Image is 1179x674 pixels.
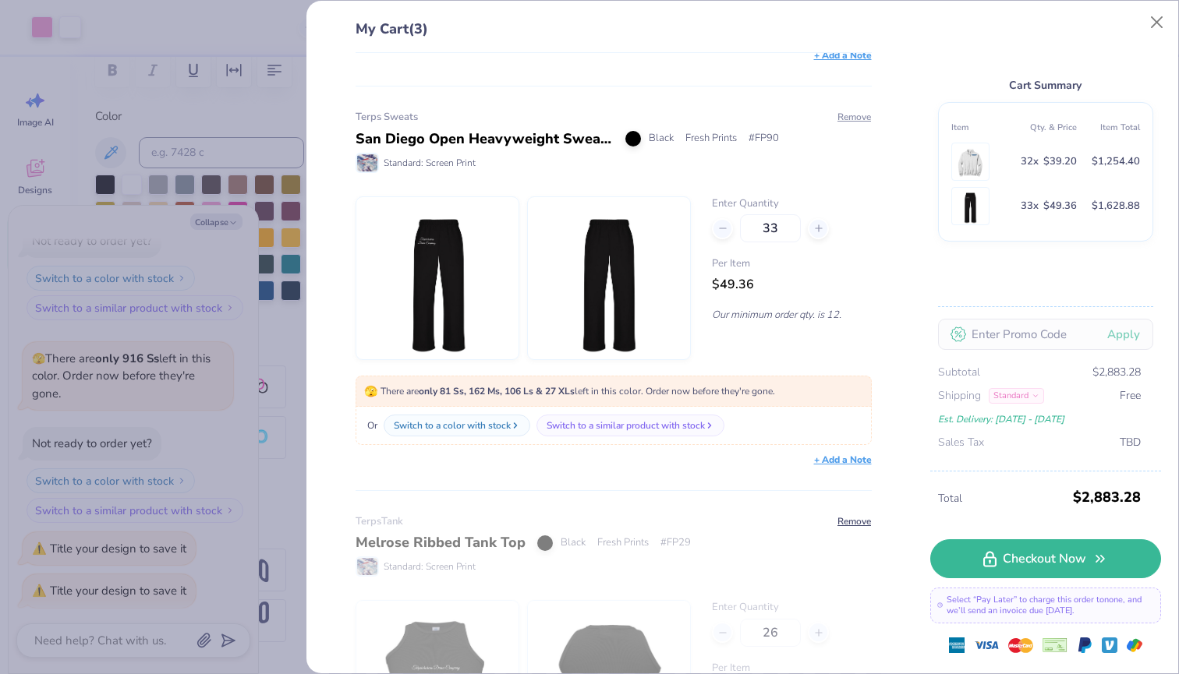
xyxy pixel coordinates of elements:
div: Est. Delivery: [DATE] - [DATE] [938,411,1141,428]
strong: only 81 Ss, 162 Ms, 106 Ls & 27 XLs [419,385,575,397]
span: # FP29 [660,535,691,551]
span: Standard: Screen Print [384,559,476,573]
img: Standard: Screen Print [357,558,377,575]
img: Fresh Prints FP90 [370,197,505,359]
button: Switch to a color with stock [384,415,530,436]
a: Checkout Now [930,539,1161,578]
span: There are left in this color. Order now before they're gone. [364,385,775,397]
input: – – [740,619,801,647]
img: GPay [1127,637,1142,653]
span: Or [364,418,377,432]
span: 🫣 [364,384,377,399]
span: Per Item [712,256,871,272]
button: Switch to a similar product with stock [536,415,724,436]
div: + Add a Note [814,453,872,467]
div: Cart Summary [938,76,1153,94]
span: Standard: Screen Print [384,156,476,170]
span: # FP90 [749,131,779,146]
img: master-card [1008,633,1033,658]
span: 33 x [1021,197,1039,215]
span: $49.36 [1043,197,1077,215]
div: Standard [989,388,1044,404]
span: $2,883.28 [1092,364,1141,381]
span: TBD [1120,434,1141,451]
img: visa [974,633,999,658]
div: My Cart (3) [356,19,872,53]
img: Venmo [1102,637,1117,653]
img: Standard: Screen Print [357,154,377,171]
span: Black [561,535,586,551]
span: Fresh Prints [597,535,649,551]
span: $2,883.28 [1073,483,1141,511]
img: Fresh Prints FP90 [955,188,986,224]
span: $49.36 [712,276,754,293]
div: TerpsTank [356,514,872,530]
div: Switch to a similar product with stock [547,418,705,432]
span: $39.20 [1043,153,1077,171]
span: Black [649,131,674,146]
span: 32 x [1021,153,1039,171]
div: + Add a Note [814,48,872,62]
div: San Diego Open Heavyweight Sweatpants [356,129,614,150]
img: Paypal [1077,637,1092,653]
div: Terps Sweats [356,110,872,125]
span: Free [1120,387,1141,404]
input: – – [740,214,801,242]
th: Item [951,115,1014,139]
button: Remove [837,514,872,528]
span: Shipping [938,387,981,404]
div: Melrose Ribbed Tank Top [356,532,526,553]
img: Fresh Prints FP90 [542,197,676,359]
span: Fresh Prints [685,131,737,146]
button: Close [1142,8,1172,37]
label: Enter Quantity [712,600,871,616]
img: cheque [1043,637,1067,653]
p: Our minimum order qty. is 12. [712,308,871,322]
div: Switch to a color with stock [394,418,511,432]
button: Remove [837,110,872,124]
th: Qty. & Price [1014,115,1077,139]
span: Sales Tax [938,434,984,451]
img: Jerzees 995M [955,143,986,180]
input: Enter Promo Code [938,319,1153,350]
span: Total [938,490,1068,507]
div: Select “Pay Later” to charge this order to none , and we’ll send an invoice due [DATE]. [930,588,1161,623]
span: $1,254.40 [1092,153,1140,171]
span: Subtotal [938,364,980,381]
img: express [949,637,965,653]
span: $1,628.88 [1092,197,1140,215]
label: Enter Quantity [712,196,871,212]
th: Item Total [1077,115,1140,139]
